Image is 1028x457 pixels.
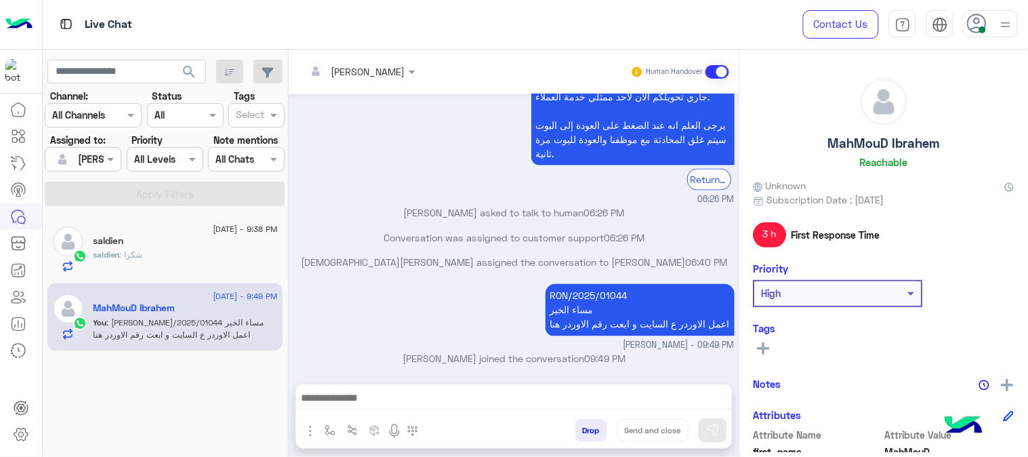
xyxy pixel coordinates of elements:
img: create order [369,425,380,436]
img: add [1002,379,1014,391]
span: 09:49 PM [584,353,625,365]
div: Select [234,107,264,125]
h6: Reachable [860,156,908,168]
p: 17/8/2025, 9:49 PM [546,284,735,336]
button: create order [364,419,386,441]
h6: Tags [754,322,1014,334]
h5: saldien [94,235,124,247]
h5: MahMouD Ibrahem [94,302,176,314]
button: Drop [575,419,607,442]
span: شكرا [120,250,143,260]
label: Assigned to: [50,133,106,147]
img: profile [998,16,1014,33]
span: [DATE] - 9:49 PM [213,290,277,302]
span: 3 h [754,222,787,247]
span: 06:26 PM [604,233,644,244]
img: defaultAdmin.png [861,79,907,125]
img: defaultAdmin.png [53,226,83,257]
label: Tags [234,89,255,103]
button: search [173,60,206,89]
h6: Notes [754,378,781,390]
span: saldien [94,250,120,260]
a: Contact Us [803,10,879,39]
img: hulul-logo.png [940,403,987,450]
p: Conversation was assigned to customer support [294,231,735,245]
img: defaultAdmin.png [53,150,72,169]
span: You [94,317,107,327]
a: tab [889,10,916,39]
p: [PERSON_NAME] asked to talk to human [294,206,735,220]
p: [DEMOGRAPHIC_DATA][PERSON_NAME] assigned the conversation to [PERSON_NAME] [294,256,735,270]
img: tab [895,17,911,33]
span: Subscription Date : [DATE] [767,193,884,207]
span: 06:26 PM [698,194,735,207]
label: Channel: [50,89,88,103]
button: Apply Filters [45,182,285,206]
span: First Response Time [791,228,880,242]
img: Trigger scenario [347,425,358,436]
p: Live Chat [85,16,132,34]
p: [PERSON_NAME] joined the conversation [294,352,735,366]
small: Human Handover [646,66,703,77]
span: Attribute Name [754,428,883,442]
img: WhatsApp [73,317,87,330]
h6: Attributes [754,409,802,421]
img: send attachment [302,423,318,439]
h5: MahMouD Ibrahem [828,136,940,151]
img: send message [706,424,720,437]
span: 06:26 PM [584,207,625,219]
img: send voice note [386,423,403,439]
h6: Priority [754,262,789,275]
img: notes [979,380,990,391]
label: Note mentions [213,133,278,147]
img: tab [932,17,948,33]
img: Logo [5,10,33,39]
span: [PERSON_NAME] - 09:49 PM [623,340,735,353]
img: 713415422032625 [5,59,30,83]
div: Return to Bot [687,169,731,190]
span: RON/2025/01044 مساء الخير اعمل الاوردر ع السايت و ابعت رقم الاوردر هنا [94,317,264,340]
span: Attribute Value [886,428,1015,442]
button: select flow [319,419,342,441]
img: tab [58,16,75,33]
button: Send and close [617,419,688,442]
span: search [181,64,197,80]
button: Trigger scenario [342,419,364,441]
p: 17/8/2025, 6:26 PM [531,85,735,165]
img: WhatsApp [73,250,87,263]
span: 06:40 PM [685,257,727,269]
label: Priority [131,133,163,147]
img: select flow [325,425,335,436]
img: make a call [407,426,418,437]
img: defaultAdmin.png [53,294,83,324]
span: Unknown [754,178,806,193]
span: [DATE] - 9:38 PM [213,223,277,235]
label: Status [152,89,182,103]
